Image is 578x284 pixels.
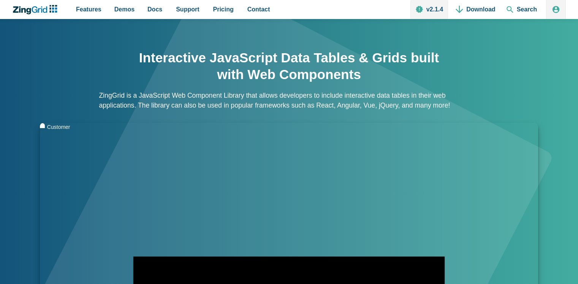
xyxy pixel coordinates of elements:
h1: Interactive JavaScript Data Tables & Grids built with Web Components [137,49,441,83]
a: ZingChart Logo. Click to return to the homepage [12,5,61,14]
span: Pricing [213,4,234,14]
span: Support [176,4,199,14]
span: Demos [114,4,135,14]
span: Docs [147,4,162,14]
span: Customer [47,124,70,130]
span: Features [76,4,101,14]
p: ZingGrid is a JavaScript Web Component Library that allows developers to include interactive data... [99,90,479,111]
span: Contact [247,4,270,14]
